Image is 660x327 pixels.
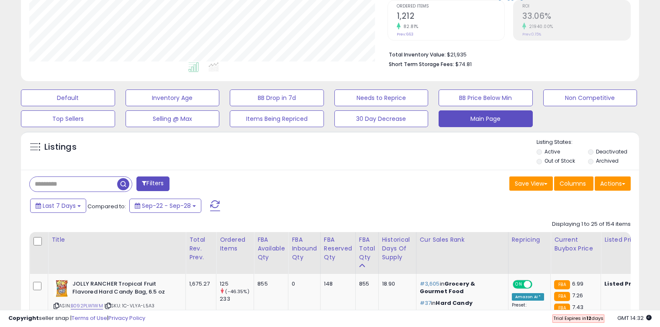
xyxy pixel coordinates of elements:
[104,302,154,309] span: | SKU: 1C-VLYA-L5A3
[439,89,533,106] button: BB Price Below Min
[129,199,201,213] button: Sep-22 - Sep-28
[334,89,429,106] button: Needs to Reprice
[108,314,145,322] a: Privacy Policy
[87,202,126,210] span: Compared to:
[572,303,584,311] span: 7.43
[531,281,544,288] span: OFF
[439,110,533,127] button: Main Page
[359,280,372,288] div: 855
[230,89,324,106] button: BB Drop in 7d
[21,110,115,127] button: Top Sellers
[544,157,575,164] label: Out of Stock
[595,176,631,191] button: Actions
[51,235,182,244] div: Title
[189,280,210,288] div: 1,675.27
[324,235,352,262] div: FBA Reserved Qty
[420,280,440,288] span: #3,605
[436,299,473,307] span: Hard Candy
[586,315,591,322] b: 12
[72,280,174,298] b: JOLLY RANCHER Tropical Fruit Flavored Hard Candy Bag, 6.5 oz
[512,293,544,301] div: Amazon AI *
[126,110,220,127] button: Selling @ Max
[420,235,505,244] div: Cur Sales Rank
[382,235,413,262] div: Historical Days Of Supply
[560,179,586,188] span: Columns
[8,314,39,322] strong: Copyright
[220,295,254,303] div: 233
[552,220,631,228] div: Displaying 1 to 25 of 154 items
[554,235,597,253] div: Current Buybox Price
[21,89,115,106] button: Default
[220,280,254,288] div: 125
[44,141,77,153] h5: Listings
[509,176,553,191] button: Save View
[543,89,637,106] button: Non Competitive
[43,202,76,210] span: Last 7 Days
[257,280,282,288] div: 855
[554,304,570,313] small: FBA
[292,235,317,262] div: FBA inbound Qty
[136,176,169,191] button: Filters
[126,89,220,106] button: Inventory Age
[334,110,429,127] button: 30 Day Decrease
[225,288,249,295] small: (-46.35%)
[324,280,349,288] div: 148
[142,202,191,210] span: Sep-22 - Sep-28
[596,157,619,164] label: Archived
[514,281,524,288] span: ON
[544,148,560,155] label: Active
[71,302,103,309] a: B092PLW1WM
[512,235,547,244] div: Repricing
[420,280,475,295] span: Grocery & Gourmet Food
[8,314,145,322] div: seller snap | |
[604,280,642,288] b: Listed Price:
[553,315,604,322] span: Trial Expires in days
[230,110,324,127] button: Items Being Repriced
[189,235,213,262] div: Total Rev. Prev.
[617,314,652,322] span: 2025-10-6 14:32 GMT
[292,280,314,288] div: 0
[572,280,584,288] span: 6.99
[537,138,639,146] p: Listing States:
[572,291,583,299] span: 7.26
[257,235,285,262] div: FBA Available Qty
[220,235,250,253] div: Ordered Items
[420,299,431,307] span: #37
[554,176,593,191] button: Columns
[554,292,570,301] small: FBA
[72,314,107,322] a: Terms of Use
[30,199,86,213] button: Last 7 Days
[596,148,627,155] label: Deactivated
[54,280,70,297] img: 512g8+GH1zL._SL40_.jpg
[554,280,570,289] small: FBA
[359,235,375,262] div: FBA Total Qty
[420,299,502,307] p: in
[54,280,179,319] div: ASIN:
[420,280,502,295] p: in
[382,280,410,288] div: 18.90
[512,302,544,321] div: Preset:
